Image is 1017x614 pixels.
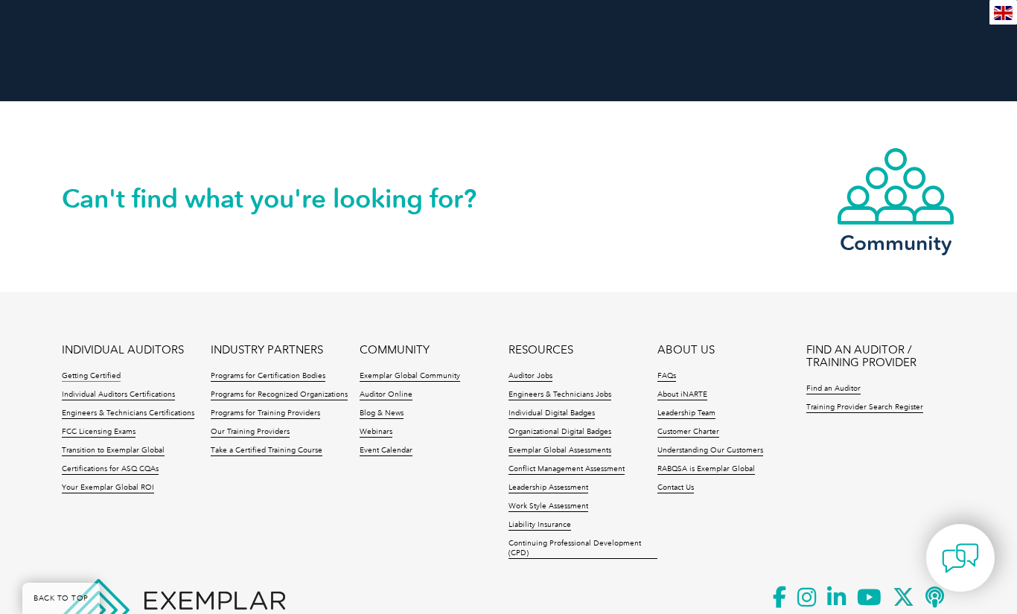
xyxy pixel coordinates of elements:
[211,390,348,400] a: Programs for Recognized Organizations
[994,6,1013,20] img: en
[211,446,322,456] a: Take a Certified Training Course
[62,483,154,493] a: Your Exemplar Global ROI
[508,464,625,475] a: Conflict Management Assessment
[657,483,694,493] a: Contact Us
[836,147,955,253] a: Community
[62,371,121,382] a: Getting Certified
[62,464,159,475] a: Certifications for ASQ CQAs
[657,371,676,382] a: FAQs
[62,427,136,438] a: FCC Licensing Exams
[360,446,412,456] a: Event Calendar
[657,427,719,438] a: Customer Charter
[211,409,320,419] a: Programs for Training Providers
[657,390,707,400] a: About iNARTE
[62,446,165,456] a: Transition to Exemplar Global
[62,390,175,400] a: Individual Auditors Certifications
[836,234,955,252] h3: Community
[211,371,325,382] a: Programs for Certification Bodies
[508,483,588,493] a: Leadership Assessment
[62,344,184,356] a: INDIVIDUAL AUDITORS
[657,446,763,456] a: Understanding Our Customers
[508,539,657,559] a: Continuing Professional Development (CPD)
[806,384,861,394] a: Find an Auditor
[657,464,755,475] a: RABQSA is Exemplar Global
[508,446,611,456] a: Exemplar Global Assessments
[211,427,290,438] a: Our Training Providers
[508,409,595,419] a: Individual Digital Badges
[211,344,323,356] a: INDUSTRY PARTNERS
[508,502,588,512] a: Work Style Assessment
[22,583,100,614] a: BACK TO TOP
[508,344,573,356] a: RESOURCES
[360,371,460,382] a: Exemplar Global Community
[942,540,979,577] img: contact-chat.png
[657,409,715,419] a: Leadership Team
[806,403,923,413] a: Training Provider Search Register
[508,371,552,382] a: Auditor Jobs
[508,390,611,400] a: Engineers & Technicians Jobs
[508,520,571,531] a: Liability Insurance
[62,187,508,211] h2: Can't find what you're looking for?
[508,427,611,438] a: Organizational Digital Badges
[806,344,955,369] a: FIND AN AUDITOR / TRAINING PROVIDER
[360,390,412,400] a: Auditor Online
[62,409,194,419] a: Engineers & Technicians Certifications
[657,344,715,356] a: ABOUT US
[360,409,404,419] a: Blog & News
[360,344,430,356] a: COMMUNITY
[360,427,392,438] a: Webinars
[836,147,955,227] img: icon-community.webp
